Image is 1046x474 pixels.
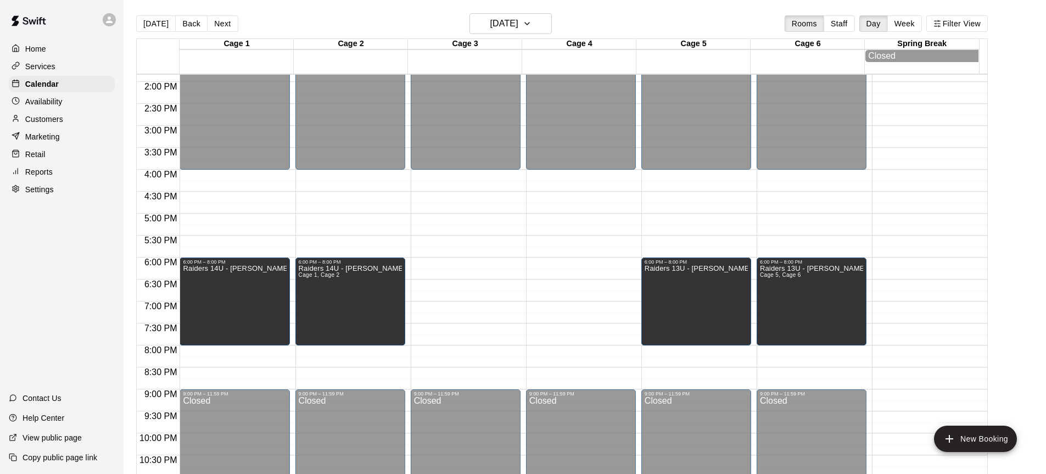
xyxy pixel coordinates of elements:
span: 6:00 PM [142,258,180,267]
button: Filter View [926,15,988,32]
button: add [934,426,1017,452]
span: 4:30 PM [142,192,180,201]
a: Settings [9,181,115,198]
div: 6:00 PM – 8:00 PM [760,259,863,265]
div: 6:00 PM – 8:00 PM: Raiders 14U - Harvey [180,258,289,345]
div: 6:00 PM – 8:00 PM: Raiders 13U - Sanders [641,258,751,345]
div: Closed [868,51,976,61]
a: Customers [9,111,115,127]
span: Cage 5, Cage 6 [760,272,801,278]
div: 6:00 PM – 8:00 PM: Raiders 13U - Sanders [757,258,866,345]
div: 6:00 PM – 8:00 PM [183,259,286,265]
span: 9:00 PM [142,389,180,399]
span: 5:00 PM [142,214,180,223]
a: Calendar [9,76,115,92]
div: 9:00 PM – 11:59 PM [760,391,863,397]
span: 10:00 PM [137,433,180,443]
p: Help Center [23,412,64,423]
div: 9:00 PM – 11:59 PM [529,391,633,397]
p: Copy public page link [23,452,97,463]
span: 2:00 PM [142,82,180,91]
button: Next [207,15,238,32]
div: 6:00 PM – 8:00 PM [299,259,402,265]
a: Services [9,58,115,75]
a: Home [9,41,115,57]
p: Marketing [25,131,60,142]
button: [DATE] [469,13,552,34]
span: 2:30 PM [142,104,180,113]
div: Cage 5 [636,39,751,49]
p: Home [25,43,46,54]
span: Cage 1, Cage 2 [299,272,340,278]
a: Marketing [9,129,115,145]
div: Cage 3 [408,39,522,49]
p: Availability [25,96,63,107]
span: 3:30 PM [142,148,180,157]
p: Retail [25,149,46,160]
span: 10:30 PM [137,455,180,465]
div: Cage 4 [522,39,636,49]
button: Day [859,15,888,32]
button: Back [175,15,208,32]
div: 9:00 PM – 11:59 PM [414,391,517,397]
span: 3:00 PM [142,126,180,135]
div: 9:00 PM – 11:59 PM [299,391,402,397]
div: Spring Break [865,39,979,49]
span: 8:30 PM [142,367,180,377]
span: 6:30 PM [142,280,180,289]
p: Services [25,61,55,72]
button: Rooms [785,15,824,32]
button: Week [887,15,922,32]
div: 6:00 PM – 8:00 PM: Raiders 14U - Harvey [295,258,405,345]
div: Cage 2 [294,39,408,49]
div: Cage 1 [180,39,294,49]
a: Reports [9,164,115,180]
p: Calendar [25,79,59,90]
p: View public page [23,432,82,443]
span: 4:00 PM [142,170,180,179]
h6: [DATE] [490,16,518,31]
span: 7:30 PM [142,324,180,333]
p: Settings [25,184,54,195]
div: 6:00 PM – 8:00 PM [645,259,748,265]
span: 5:30 PM [142,236,180,245]
span: 8:00 PM [142,345,180,355]
a: Availability [9,93,115,110]
p: Contact Us [23,393,61,404]
button: [DATE] [136,15,176,32]
button: Staff [824,15,855,32]
a: Retail [9,146,115,163]
p: Reports [25,166,53,177]
div: 9:00 PM – 11:59 PM [183,391,286,397]
div: 9:00 PM – 11:59 PM [645,391,748,397]
span: 7:00 PM [142,302,180,311]
span: 9:30 PM [142,411,180,421]
div: Cage 6 [751,39,865,49]
p: Customers [25,114,63,125]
